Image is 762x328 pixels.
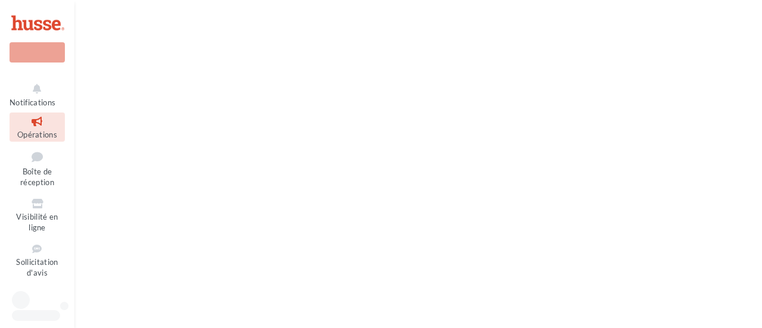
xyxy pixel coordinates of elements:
a: Opérations [10,113,65,142]
a: SMS unitaire [10,285,65,314]
span: Notifications [10,98,55,107]
div: Nouvelle campagne [10,42,65,63]
span: Boîte de réception [20,167,54,188]
span: Opérations [17,130,57,139]
a: Boîte de réception [10,146,65,190]
a: Sollicitation d'avis [10,240,65,280]
span: Visibilité en ligne [16,212,58,233]
a: Visibilité en ligne [10,195,65,235]
span: Sollicitation d'avis [16,257,58,278]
